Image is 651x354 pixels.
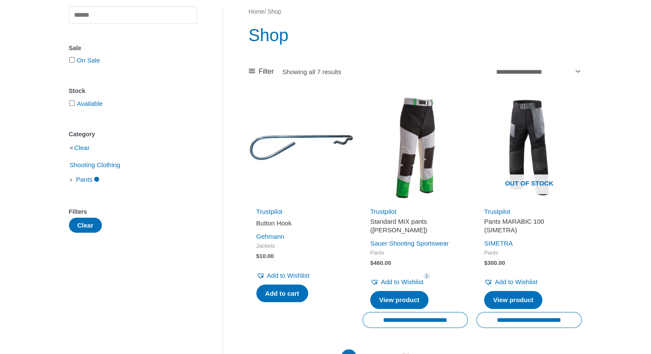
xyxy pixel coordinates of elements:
a: Add to Wishlist [484,276,537,288]
a: Pants MARABIC 100 (SIMETRA) [484,217,574,237]
p: Showing all 7 results [282,69,342,75]
bdi: 300.00 [484,260,505,266]
span: Jackets [256,243,346,250]
a: Pants [75,175,100,183]
input: On Sale [69,57,75,63]
a: SIMETRA [484,240,513,247]
div: Stock [69,85,197,97]
a: Add to cart: “Button Hook” [256,285,308,303]
div: Sale [69,42,197,54]
a: Gehmann [256,233,285,240]
button: Clear [69,218,102,233]
a: Shooting Clothing [69,161,121,168]
span: Out of stock [483,174,575,194]
bdi: 10.00 [256,253,274,259]
span: Add to Wishlist [495,278,537,285]
span: Add to Wishlist [381,278,423,285]
a: Clear [74,144,89,151]
span: $ [370,260,374,266]
h2: Button Hook [256,219,346,228]
bdi: 460.00 [370,260,391,266]
a: Filter [249,65,274,78]
span: 1 [423,273,430,279]
a: Trustpilot [370,208,396,215]
img: Pants MARABIC 100 [476,95,582,200]
a: Trustpilot [256,208,282,215]
a: Standard MIX pants ([PERSON_NAME]) [370,217,460,237]
nav: Breadcrumb [249,6,582,18]
span: Pants [75,172,93,187]
a: Read more about “Standard MIX pants (SAUER)” [370,291,428,309]
span: $ [484,260,488,266]
a: Add to Wishlist [256,270,309,282]
a: Add to Wishlist [370,276,423,288]
img: Button Hook [249,95,354,200]
h1: Shop [249,23,582,47]
a: Out of stock [476,95,582,200]
span: Shooting Clothing [69,158,121,172]
h2: Pants MARABIC 100 (SIMETRA) [484,217,574,234]
select: Shop order [493,64,582,78]
span: $ [256,253,260,259]
input: Available [69,100,75,106]
span: Add to Wishlist [267,272,309,279]
h2: Standard MIX pants ([PERSON_NAME]) [370,217,460,234]
img: Standard Mix pants [363,95,468,200]
div: Filters [69,206,197,218]
span: Filter [259,65,274,78]
a: Trustpilot [484,208,510,215]
a: Sauer Shooting Sportswear [370,240,449,247]
a: Button Hook [256,219,346,231]
span: Pants [370,249,460,257]
a: Available [77,100,103,107]
a: On Sale [77,57,100,64]
a: Home [249,9,265,15]
div: Category [69,128,197,141]
span: Pants [484,249,574,257]
a: Read more about “Pants MARABIC 100 (SIMETRA)” [484,291,542,309]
